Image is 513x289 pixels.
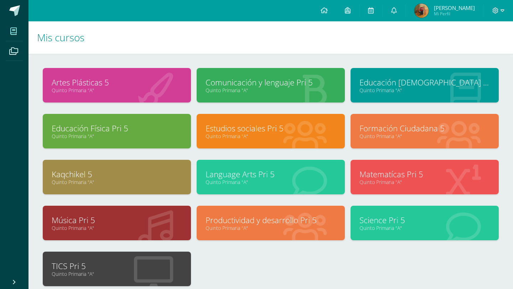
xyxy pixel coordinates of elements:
[359,87,490,94] a: Quinto Primaria "A"
[434,4,475,11] span: [PERSON_NAME]
[206,215,336,226] a: Productividad y desarrollo Pri 5
[52,133,182,140] a: Quinto Primaria "A"
[359,123,490,134] a: Formación Ciudadana 5
[359,77,490,88] a: Educación [DEMOGRAPHIC_DATA] Pri 5
[206,77,336,88] a: Comunicación y lenguaje Pri 5
[206,133,336,140] a: Quinto Primaria "A"
[359,215,490,226] a: Science Pri 5
[206,225,336,231] a: Quinto Primaria "A"
[52,225,182,231] a: Quinto Primaria "A"
[52,77,182,88] a: Artes Plásticas 5
[52,270,182,277] a: Quinto Primaria "A"
[52,179,182,185] a: Quinto Primaria "A"
[359,225,490,231] a: Quinto Primaria "A"
[37,31,84,44] span: Mis cursos
[52,87,182,94] a: Quinto Primaria "A"
[434,11,475,17] span: Mi Perfil
[206,123,336,134] a: Estudios sociales Pri 5
[52,215,182,226] a: Música Pri 5
[414,4,429,18] img: f779a4e8ad232e87fc701809dd56c7cb.png
[52,123,182,134] a: Educación Física Pri 5
[206,169,336,180] a: Language Arts Pri 5
[52,169,182,180] a: Kaqchikel 5
[206,179,336,185] a: Quinto Primaria "A"
[359,169,490,180] a: Matematícas Pri 5
[359,133,490,140] a: Quinto Primaria "A"
[206,87,336,94] a: Quinto Primaria "A"
[359,179,490,185] a: Quinto Primaria "A"
[52,261,182,272] a: TICS Pri 5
